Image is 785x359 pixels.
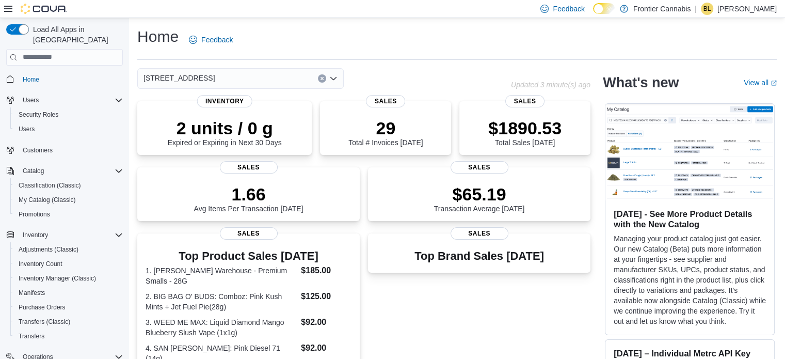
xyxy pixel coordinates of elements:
[194,184,303,205] p: 1.66
[301,342,351,354] dd: $92.00
[614,209,766,229] h3: [DATE] - See More Product Details with the New Catalog
[146,291,297,312] dt: 2. BIG BAG O' BUDS: Comboz: Pink Kush Mints + Jet Fuel Pie(28g)
[19,144,123,157] span: Customers
[168,118,282,138] p: 2 units / 0 g
[593,3,615,14] input: Dark Mode
[301,264,351,277] dd: $185.00
[14,243,123,256] span: Adjustments (Classic)
[348,118,423,147] div: Total # Invoices [DATE]
[143,72,215,84] span: [STREET_ADDRESS]
[19,332,44,340] span: Transfers
[10,271,127,286] button: Inventory Manager (Classic)
[10,257,127,271] button: Inventory Count
[2,228,127,242] button: Inventory
[23,167,44,175] span: Catalog
[695,3,697,15] p: |
[14,272,100,285] a: Inventory Manager (Classic)
[744,79,777,87] a: View allExternal link
[19,165,48,177] button: Catalog
[23,75,39,84] span: Home
[14,194,80,206] a: My Catalog (Classic)
[14,179,123,192] span: Classification (Classic)
[146,250,351,262] h3: Top Product Sales [DATE]
[19,125,35,133] span: Users
[2,72,127,87] button: Home
[14,108,123,121] span: Security Roles
[14,258,123,270] span: Inventory Count
[14,258,67,270] a: Inventory Count
[10,122,127,136] button: Users
[19,229,123,241] span: Inventory
[703,3,711,15] span: BL
[220,227,278,240] span: Sales
[14,243,83,256] a: Adjustments (Classic)
[14,208,123,221] span: Promotions
[301,316,351,329] dd: $92.00
[14,108,62,121] a: Security Roles
[19,73,123,86] span: Home
[197,95,252,107] span: Inventory
[14,123,123,135] span: Users
[21,4,67,14] img: Cova
[137,26,179,47] h1: Home
[10,178,127,193] button: Classification (Classic)
[19,260,62,268] span: Inventory Count
[366,95,405,107] span: Sales
[10,242,127,257] button: Adjustments (Classic)
[10,286,127,300] button: Manifests
[19,111,58,119] span: Security Roles
[23,146,53,154] span: Customers
[505,95,544,107] span: Sales
[14,316,74,328] a: Transfers (Classic)
[14,179,85,192] a: Classification (Classic)
[603,74,679,91] h2: What's new
[434,184,525,213] div: Transaction Average [DATE]
[19,289,45,297] span: Manifests
[194,184,303,213] div: Avg Items Per Transaction [DATE]
[511,81,590,89] p: Updated 3 minute(s) ago
[14,123,39,135] a: Users
[220,161,278,174] span: Sales
[2,164,127,178] button: Catalog
[19,94,123,106] span: Users
[488,118,562,138] p: $1890.53
[10,300,127,315] button: Purchase Orders
[14,272,123,285] span: Inventory Manager (Classic)
[14,316,123,328] span: Transfers (Classic)
[19,165,123,177] span: Catalog
[185,29,237,50] a: Feedback
[14,287,49,299] a: Manifests
[553,4,584,14] span: Feedback
[19,318,70,326] span: Transfers (Classic)
[318,74,326,83] button: Clear input
[19,274,96,283] span: Inventory Manager (Classic)
[10,193,127,207] button: My Catalog (Classic)
[14,301,123,314] span: Purchase Orders
[614,233,766,326] p: Managing your product catalog just got easier. Our new Catalog (Beta) puts more information at yo...
[2,93,127,107] button: Users
[14,330,49,342] a: Transfers
[434,184,525,205] p: $65.19
[10,329,127,344] button: Transfers
[414,250,544,262] h3: Top Brand Sales [DATE]
[10,107,127,122] button: Security Roles
[23,96,39,104] span: Users
[633,3,691,15] p: Frontier Cannabis
[348,118,423,138] p: 29
[301,290,351,303] dd: $125.00
[14,301,70,314] a: Purchase Orders
[451,161,508,174] span: Sales
[771,80,777,86] svg: External link
[701,3,713,15] div: Brionne Lavoie
[19,94,43,106] button: Users
[14,208,54,221] a: Promotions
[201,35,233,45] span: Feedback
[329,74,338,83] button: Open list of options
[146,317,297,338] dt: 3. WEED ME MAX: Liquid Diamond Mango Blueberry Slush Vape (1x1g)
[488,118,562,147] div: Total Sales [DATE]
[146,266,297,286] dt: 1. [PERSON_NAME] Warehouse - Premium Smalls - 28G
[14,194,123,206] span: My Catalog (Classic)
[19,210,50,218] span: Promotions
[168,118,282,147] div: Expired or Expiring in Next 30 Days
